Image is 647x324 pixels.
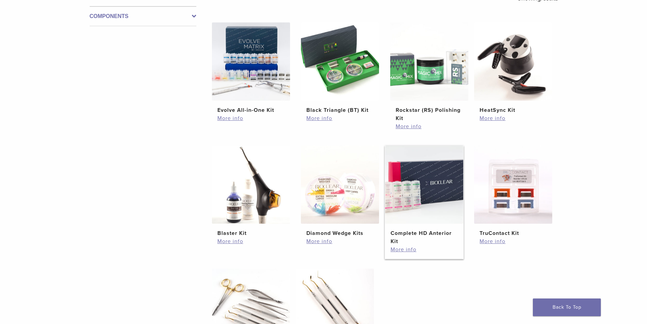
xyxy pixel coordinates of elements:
[212,22,291,114] a: Evolve All-in-One KitEvolve All-in-One Kit
[396,122,463,131] a: More info
[217,106,285,114] h2: Evolve All-in-One Kit
[212,22,290,101] img: Evolve All-in-One Kit
[474,146,553,237] a: TruContact KitTruContact Kit
[301,146,380,237] a: Diamond Wedge KitsDiamond Wedge Kits
[474,146,552,224] img: TruContact Kit
[391,245,458,254] a: More info
[217,229,285,237] h2: Blaster Kit
[301,22,379,101] img: Black Triangle (BT) Kit
[212,146,290,224] img: Blaster Kit
[306,106,374,114] h2: Black Triangle (BT) Kit
[306,229,374,237] h2: Diamond Wedge Kits
[533,299,601,316] a: Back To Top
[390,22,468,101] img: Rockstar (RS) Polishing Kit
[212,146,291,237] a: Blaster KitBlaster Kit
[474,22,552,101] img: HeatSync Kit
[301,22,380,114] a: Black Triangle (BT) KitBlack Triangle (BT) Kit
[480,237,547,245] a: More info
[385,146,464,245] a: Complete HD Anterior KitComplete HD Anterior Kit
[301,146,379,224] img: Diamond Wedge Kits
[217,237,285,245] a: More info
[480,106,547,114] h2: HeatSync Kit
[90,12,196,20] label: Components
[390,22,469,122] a: Rockstar (RS) Polishing KitRockstar (RS) Polishing Kit
[385,146,463,224] img: Complete HD Anterior Kit
[396,106,463,122] h2: Rockstar (RS) Polishing Kit
[217,114,285,122] a: More info
[306,237,374,245] a: More info
[480,114,547,122] a: More info
[391,229,458,245] h2: Complete HD Anterior Kit
[306,114,374,122] a: More info
[474,22,553,114] a: HeatSync KitHeatSync Kit
[480,229,547,237] h2: TruContact Kit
